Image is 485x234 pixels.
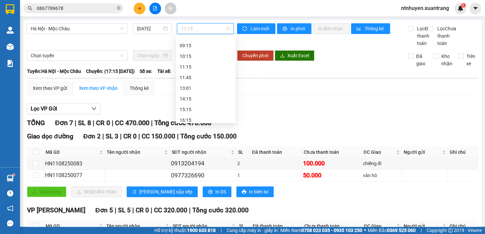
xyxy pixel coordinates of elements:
span: ĐC Giao [363,148,395,156]
span: SĐT người nhận [173,222,230,230]
th: SL [237,221,251,232]
span: Đơn 7 [55,119,73,127]
input: 11/08/2025 [137,25,162,32]
button: In đơn chọn [313,23,349,34]
span: Miền Nam [280,227,362,234]
strong: 1900 633 818 [187,228,216,233]
th: Chưa thanh toán [303,221,362,232]
span: Tổng cước 150.000 [180,132,236,140]
span: Tổng cước 320.000 [192,206,249,214]
span: message [7,220,13,226]
th: Ghi chú [448,221,478,232]
div: 16:15 [180,117,232,124]
span: Người gửi [403,148,441,156]
span: | [138,132,140,140]
div: 2 [237,160,249,167]
td: 0913204194 [170,158,237,169]
span: Hỗ trợ kỹ thuật: [154,227,216,234]
span: Miền Bắc [368,227,416,234]
div: HN1108250083 [45,159,104,168]
span: | [177,132,178,140]
button: Lọc VP Gửi [27,104,100,114]
span: Người gửi [404,222,441,230]
span: CC 320.000 [154,206,187,214]
button: printerIn DS [203,186,231,197]
span: | [221,227,222,234]
span: | [132,206,134,214]
div: chiềng đi [363,160,400,167]
div: Xem theo VP nhận [79,85,118,92]
button: Chuyển phơi [237,50,274,61]
span: Thống kê [365,25,385,32]
div: 15:15 [180,106,232,113]
span: sync [242,26,248,32]
span: Tên người nhận [106,222,164,230]
span: close-circle [117,5,121,12]
span: Làm mới [251,25,270,32]
b: Tuyến: Hà Nội - Mộc Châu [27,69,81,74]
span: CR 0 [96,119,110,127]
img: warehouse-icon [7,43,14,50]
span: | [111,119,113,127]
span: 1 [462,3,464,8]
span: ⚪️ [364,229,366,232]
div: 13:01 [180,85,232,92]
div: HN1108250077 [45,171,104,179]
span: | [120,132,122,140]
sup: 1 [13,174,15,176]
button: plus [134,3,145,14]
span: Cung cấp máy in - giấy in: [227,227,279,234]
span: question-circle [7,190,13,196]
div: 11:15 [180,63,232,71]
span: Đơn 2 [83,132,101,140]
button: printerIn phơi [277,23,311,34]
span: bar-chart [356,26,362,32]
span: | [74,119,76,127]
span: down [91,106,97,111]
span: Lọc VP Gửi [31,105,57,113]
button: bar-chartThống kê [351,23,390,34]
span: CR 0 [123,132,137,140]
div: 11:45 [180,74,232,81]
td: HN1108250077 [44,170,105,181]
div: 1 [237,172,249,179]
span: CC 470.000 [115,119,149,127]
span: sort-ascending [132,189,137,195]
span: | [189,206,191,214]
span: Đã giao [413,53,428,67]
sup: 1 [461,3,466,8]
span: Lọc Chưa thanh toán [434,25,458,47]
span: Xuất Excel [287,52,309,59]
div: 50.000 [303,171,361,180]
span: | [151,119,152,127]
input: Tìm tên, số ĐT hoặc mã đơn [37,5,115,12]
button: caret-down [469,3,481,14]
button: sort-ascending[PERSON_NAME] sắp xếp [127,186,198,197]
span: | [92,119,94,127]
span: Tài xế: [157,68,171,75]
th: Đã thanh toán [251,221,303,232]
td: 0977326690 [170,170,237,181]
span: TỔNG [27,119,45,127]
button: uploadGiao hàng [27,186,66,197]
span: VP [PERSON_NAME] [27,206,85,214]
div: 09:15 [180,42,232,49]
span: notification [7,205,13,211]
span: ĐC Giao [364,222,395,230]
span: | [151,206,152,214]
span: Tên người nhận [107,148,163,156]
span: Trên xe [464,53,478,67]
img: warehouse-icon [7,27,14,34]
span: printer [282,26,288,32]
div: 100.000 [303,159,361,168]
span: Số xe: [140,68,152,75]
div: 0977326690 [171,171,235,180]
span: Kho nhận [438,53,455,67]
span: CC 150.000 [142,132,175,140]
span: Giao dọc đường [27,132,73,140]
th: Ghi chú [448,147,478,158]
div: vân hô [363,172,400,179]
input: Chọn ngày [137,52,162,59]
span: SL 3 [106,132,118,140]
img: solution-icon [7,60,14,67]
